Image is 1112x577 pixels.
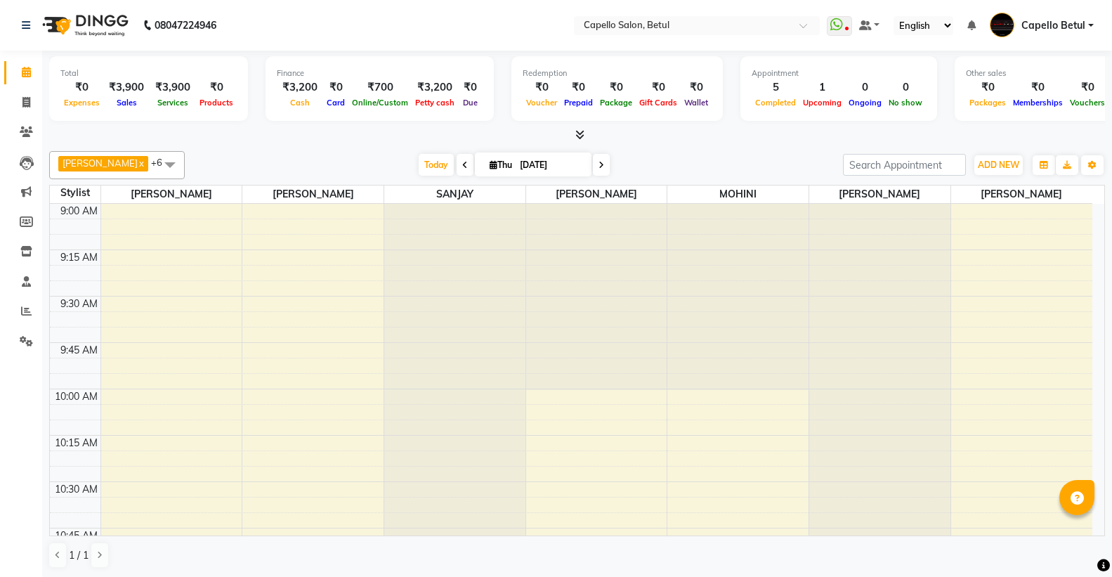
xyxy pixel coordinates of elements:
a: x [138,157,144,169]
span: Expenses [60,98,103,108]
div: ₹3,200 [412,79,458,96]
img: Capello Betul [990,13,1014,37]
span: Wallet [681,98,712,108]
div: Stylist [50,186,100,200]
span: Packages [966,98,1009,108]
span: Petty cash [412,98,458,108]
div: ₹0 [523,79,561,96]
span: Package [596,98,636,108]
div: ₹0 [196,79,237,96]
div: ₹700 [348,79,412,96]
div: ₹3,900 [103,79,150,96]
span: Cash [287,98,313,108]
span: Sales [113,98,140,108]
div: 0 [845,79,885,96]
span: [PERSON_NAME] [101,186,242,203]
div: Redemption [523,67,712,79]
span: SANJAY [384,186,525,203]
span: Prepaid [561,98,596,108]
span: Today [419,154,454,176]
span: Thu [486,160,516,170]
span: +6 [151,157,173,168]
input: 2025-09-04 [516,155,586,176]
div: ₹0 [1066,79,1108,96]
span: Due [459,98,481,108]
div: ₹0 [636,79,681,96]
div: 9:30 AM [58,297,100,311]
div: 10:45 AM [52,529,100,543]
span: 1 / 1 [69,548,89,563]
span: [PERSON_NAME] [242,186,384,203]
span: Memberships [1009,98,1066,108]
span: [PERSON_NAME] [951,186,1092,203]
button: ADD NEW [974,155,1023,175]
div: ₹0 [60,79,103,96]
span: Completed [752,98,799,108]
div: Appointment [752,67,926,79]
div: 10:00 AM [52,389,100,404]
div: ₹0 [966,79,1009,96]
div: ₹0 [561,79,596,96]
span: Vouchers [1066,98,1108,108]
div: 5 [752,79,799,96]
span: Upcoming [799,98,845,108]
span: No show [885,98,926,108]
div: ₹3,900 [150,79,196,96]
span: Services [154,98,192,108]
div: ₹0 [458,79,483,96]
span: Ongoing [845,98,885,108]
span: Products [196,98,237,108]
div: 0 [885,79,926,96]
div: 9:45 AM [58,343,100,358]
input: Search Appointment [843,154,966,176]
span: Capello Betul [1021,18,1085,33]
span: ADD NEW [978,160,1019,170]
span: MOHINI [667,186,809,203]
div: Total [60,67,237,79]
div: 9:15 AM [58,250,100,265]
div: Finance [277,67,483,79]
div: ₹3,200 [277,79,323,96]
span: Voucher [523,98,561,108]
img: logo [36,6,132,45]
div: 10:30 AM [52,482,100,497]
div: ₹0 [323,79,348,96]
div: ₹0 [681,79,712,96]
span: Online/Custom [348,98,412,108]
iframe: chat widget [1053,521,1098,563]
div: 10:15 AM [52,436,100,450]
div: ₹0 [596,79,636,96]
span: [PERSON_NAME] [63,157,138,169]
div: 9:00 AM [58,204,100,219]
div: ₹0 [1009,79,1066,96]
span: [PERSON_NAME] [526,186,667,203]
b: 08047224946 [155,6,216,45]
span: Card [323,98,348,108]
span: [PERSON_NAME] [809,186,950,203]
div: 1 [799,79,845,96]
span: Gift Cards [636,98,681,108]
